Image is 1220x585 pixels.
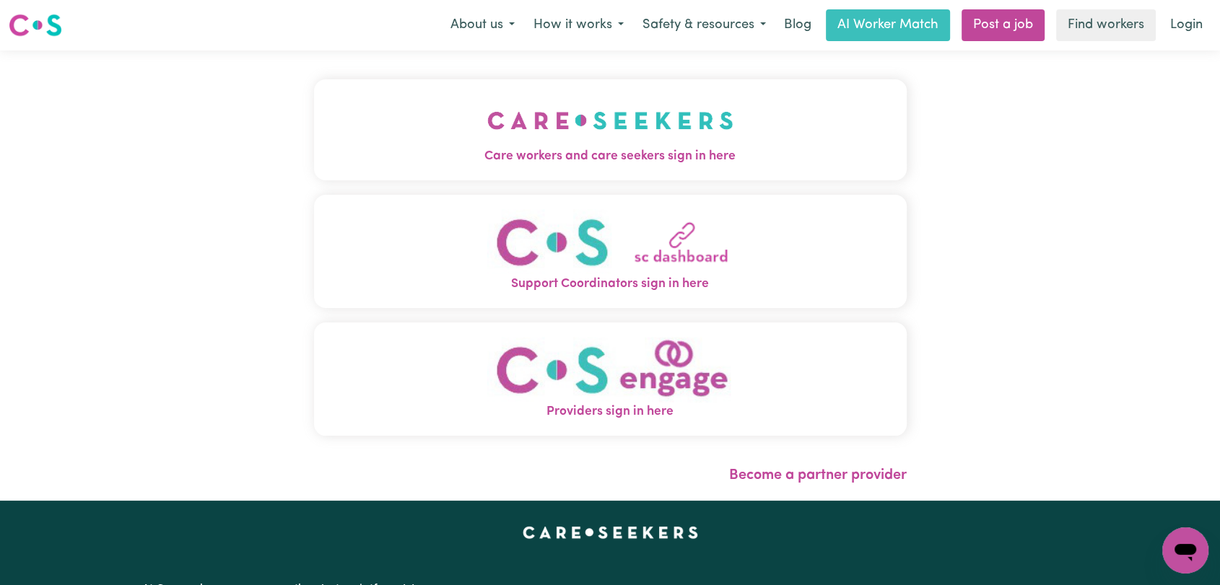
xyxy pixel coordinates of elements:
[441,10,524,40] button: About us
[524,10,633,40] button: How it works
[9,12,62,38] img: Careseekers logo
[1162,527,1208,573] iframe: Button to launch messaging window
[962,9,1045,41] a: Post a job
[633,10,775,40] button: Safety & resources
[314,322,907,436] button: Providers sign in here
[314,195,907,308] button: Support Coordinators sign in here
[1056,9,1156,41] a: Find workers
[729,468,907,483] a: Become a partner provider
[826,9,950,41] a: AI Worker Match
[775,9,820,41] a: Blog
[314,79,907,180] button: Care workers and care seekers sign in here
[1162,9,1211,41] a: Login
[9,9,62,42] a: Careseekers logo
[314,147,907,166] span: Care workers and care seekers sign in here
[314,403,907,421] span: Providers sign in here
[523,527,698,538] a: Careseekers home page
[314,275,907,294] span: Support Coordinators sign in here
